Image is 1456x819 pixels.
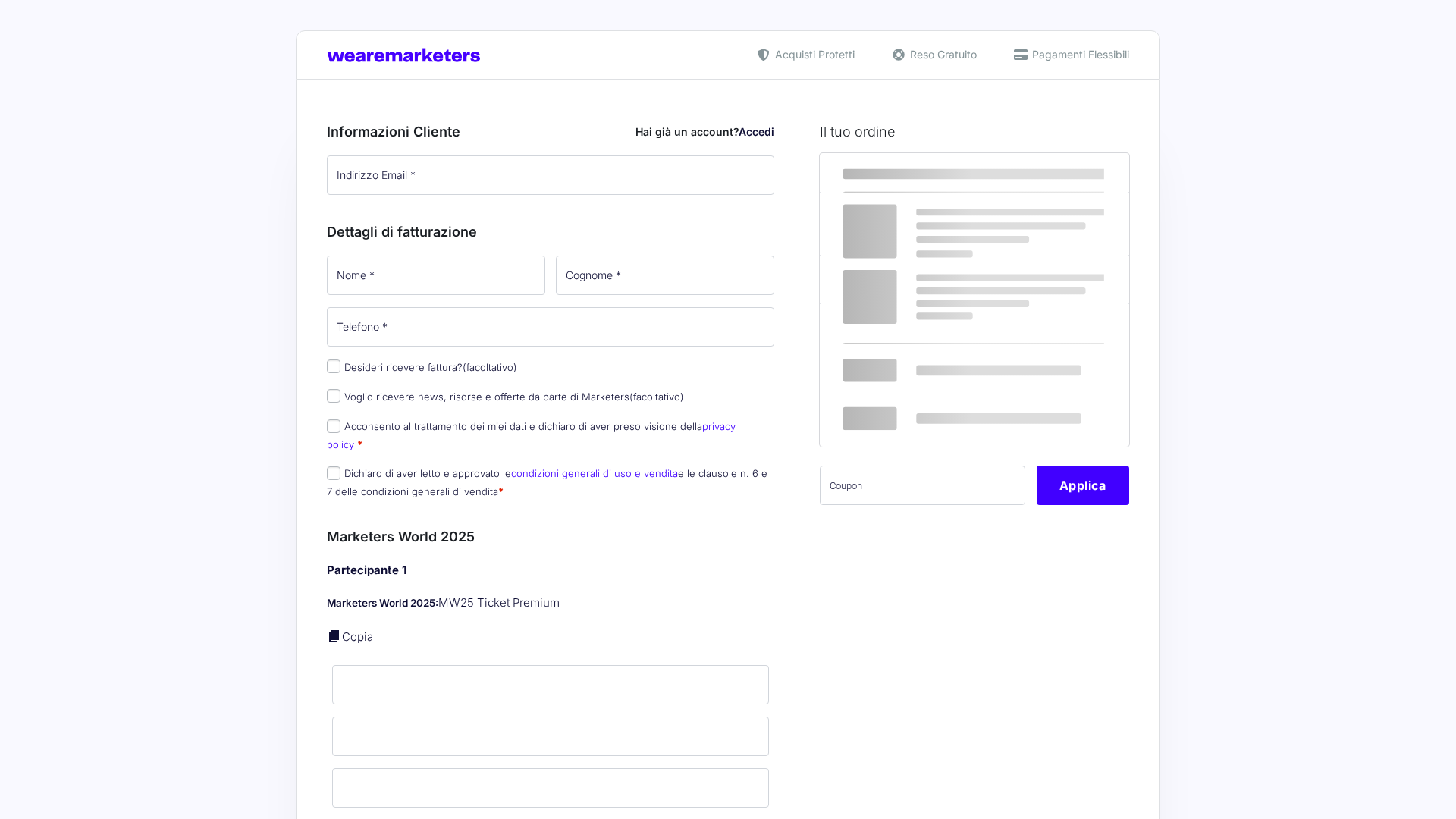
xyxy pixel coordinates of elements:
[327,361,517,373] label: Desideri ricevere fattura?
[327,420,736,450] label: Acconsento al trattamento dei miei dati e dichiaro di aver preso visione della
[556,256,774,295] input: Cognome *
[327,221,774,242] h3: Dettagli di fatturazione
[327,155,774,195] input: Indirizzo Email *
[511,467,678,479] a: condizioni generali di uso e vendita
[327,597,438,609] strong: Marketers World 2025:
[327,595,774,612] p: MW25 Ticket Premium
[327,420,736,450] a: privacy policy
[820,121,1129,142] h3: Il tuo ordine
[906,46,977,62] span: Reso Gratuito
[820,256,990,303] th: Subtotale
[327,466,340,480] input: Dichiaro di aver letto e approvato lecondizioni generali di uso e venditae le clausole n. 6 e 7 d...
[327,307,774,347] input: Telefono *
[327,419,340,433] input: Acconsento al trattamento dei miei dati e dichiaro di aver preso visione dellaprivacy policy
[820,193,990,256] td: Marketers World 2025 - MW25 Ticket Premium
[1028,46,1129,62] span: Pagamenti Flessibili
[635,124,774,140] div: Hai già un account?
[327,629,342,644] a: Copia i dettagli dell'acquirente
[820,303,990,447] th: Totale
[463,361,517,373] span: (facoltativo)
[990,153,1129,193] th: Subtotale
[1037,466,1129,505] button: Applica
[327,389,340,403] input: Voglio ricevere news, risorse e offerte da parte di Marketers(facoltativo)
[327,121,774,142] h3: Informazioni Cliente
[629,391,684,403] span: (facoltativo)
[342,629,373,644] a: Copia
[327,467,767,497] label: Dichiaro di aver letto e approvato le e le clausole n. 6 e 7 delle condizioni generali di vendita
[327,526,774,547] h3: Marketers World 2025
[327,391,684,403] label: Voglio ricevere news, risorse e offerte da parte di Marketers
[327,359,340,373] input: Desideri ricevere fattura?(facoltativo)
[771,46,855,62] span: Acquisti Protetti
[327,256,545,295] input: Nome *
[820,153,990,193] th: Prodotto
[739,125,774,138] a: Accedi
[820,466,1025,505] input: Coupon
[327,562,774,579] h4: Partecipante 1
